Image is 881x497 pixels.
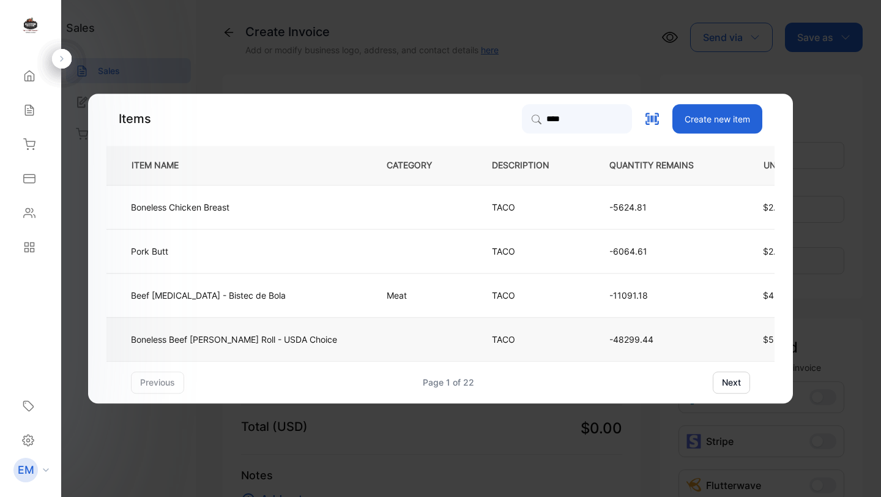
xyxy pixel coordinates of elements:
p: QUANTITY REMAINS [609,159,713,172]
span: $5.99 [763,334,787,345]
p: -48299.44 [609,333,713,346]
p: Pork Butt [131,245,213,258]
p: -11091.18 [609,289,713,302]
p: Boneless Beef [PERSON_NAME] Roll - USDA Choice [131,333,337,346]
button: Open LiveChat chat widget [10,5,46,42]
p: Boneless Chicken Breast [131,201,229,214]
p: TACO [492,333,524,346]
span: $2.19 [763,202,785,212]
p: Beef [MEDICAL_DATA] - Bistec de Bola [131,289,286,302]
p: EM [18,462,34,478]
div: Page 1 of 22 [423,376,474,389]
p: ITEM NAME [127,159,198,172]
p: Meat [387,289,415,302]
button: next [713,372,750,394]
img: logo [21,16,40,34]
p: DESCRIPTION [492,159,569,172]
p: TACO [492,245,524,258]
span: $4.89 [763,290,787,301]
p: UNIT PRICE [754,159,816,172]
button: previous [131,372,184,394]
span: $2.99 [763,246,787,256]
button: Create new item [672,104,762,133]
p: CATEGORY [387,159,452,172]
p: -6064.61 [609,245,713,258]
p: TACO [492,201,524,214]
p: -5624.81 [609,201,713,214]
p: TACO [492,289,524,302]
div: New messages notification [35,2,50,17]
p: Items [119,110,151,128]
